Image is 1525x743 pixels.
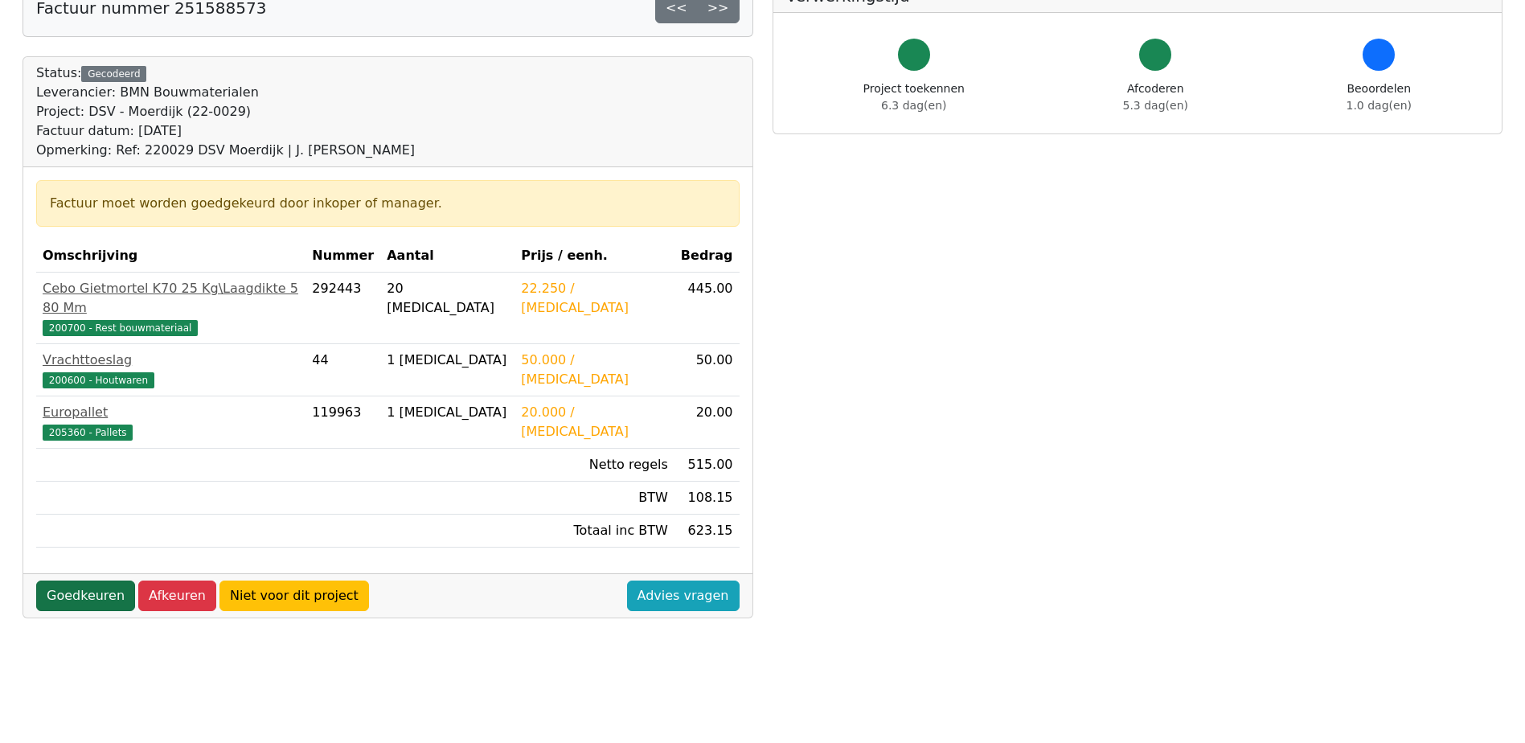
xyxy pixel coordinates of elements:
div: Project: DSV - Moerdijk (22-0029) [36,102,415,121]
span: 200700 - Rest bouwmateriaal [43,320,198,336]
a: Goedkeuren [36,581,135,611]
div: Leverancier: BMN Bouwmaterialen [36,83,415,102]
span: 6.3 dag(en) [881,99,946,112]
td: BTW [514,482,674,515]
td: 108.15 [674,482,740,515]
a: Advies vragen [627,581,740,611]
div: Vrachttoeslag [43,351,299,370]
td: Totaal inc BTW [514,515,674,548]
th: Bedrag [674,240,740,273]
div: Cebo Gietmortel K70 25 Kg\Laagdikte 5 80 Mm [43,279,299,318]
div: 20.000 / [MEDICAL_DATA] [521,403,668,441]
span: 5.3 dag(en) [1123,99,1188,112]
div: 1 [MEDICAL_DATA] [387,403,508,422]
div: Factuur moet worden goedgekeurd door inkoper of manager. [50,194,726,213]
a: Niet voor dit project [219,581,369,611]
span: 1.0 dag(en) [1347,99,1412,112]
div: Project toekennen [863,80,965,114]
td: 44 [305,344,380,396]
a: Afkeuren [138,581,216,611]
a: Cebo Gietmortel K70 25 Kg\Laagdikte 5 80 Mm200700 - Rest bouwmateriaal [43,279,299,337]
td: 445.00 [674,273,740,344]
span: 200600 - Houtwaren [43,372,154,388]
a: Europallet205360 - Pallets [43,403,299,441]
td: 119963 [305,396,380,449]
div: Beoordelen [1347,80,1412,114]
div: Factuur datum: [DATE] [36,121,415,141]
td: 292443 [305,273,380,344]
div: 22.250 / [MEDICAL_DATA] [521,279,668,318]
a: Vrachttoeslag200600 - Houtwaren [43,351,299,389]
td: 50.00 [674,344,740,396]
th: Aantal [380,240,514,273]
th: Omschrijving [36,240,305,273]
div: Status: [36,64,415,160]
th: Prijs / eenh. [514,240,674,273]
td: Netto regels [514,449,674,482]
div: 1 [MEDICAL_DATA] [387,351,508,370]
div: Opmerking: Ref: 220029 DSV Moerdijk | J. [PERSON_NAME] [36,141,415,160]
td: 515.00 [674,449,740,482]
th: Nummer [305,240,380,273]
div: Gecodeerd [81,66,146,82]
div: 20 [MEDICAL_DATA] [387,279,508,318]
div: 50.000 / [MEDICAL_DATA] [521,351,668,389]
span: 205360 - Pallets [43,425,133,441]
td: 623.15 [674,515,740,548]
td: 20.00 [674,396,740,449]
div: Afcoderen [1123,80,1188,114]
div: Europallet [43,403,299,422]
